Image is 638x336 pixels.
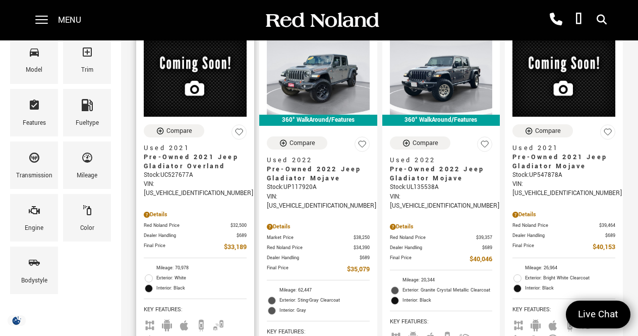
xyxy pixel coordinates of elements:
[144,242,247,253] a: Final Price $33,189
[512,153,608,171] span: Pre-Owned 2021 Jeep Gladiator Mojave
[289,138,315,148] div: Compare
[267,165,362,183] span: Pre-Owned 2022 Jeep Gladiator Mojave
[390,244,483,252] span: Dealer Handling
[144,124,204,137] button: Compare Vehicle
[390,136,450,150] button: Compare Vehicle
[267,285,370,296] li: Mileage: 62,447
[81,97,93,118] span: Fueltype
[547,320,559,328] span: Apple Car-Play
[28,202,40,223] span: Engine
[599,222,615,229] span: $39,464
[144,304,247,315] span: Key Features :
[354,234,370,242] span: $38,250
[482,244,492,252] span: $689
[231,124,247,144] button: Save Vehicle
[166,126,192,135] div: Compare
[80,223,94,234] div: Color
[63,36,111,83] div: TrimTrim
[28,97,40,118] span: Features
[230,222,247,229] span: $32,500
[512,124,573,137] button: Compare Vehicle
[573,308,623,321] span: Live Chat
[476,234,492,242] span: $39,357
[267,264,347,275] span: Final Price
[16,170,52,181] div: Transmission
[28,43,40,65] span: Model
[267,234,370,242] a: Market Price $38,250
[512,37,615,117] img: 2021 Jeep Gladiator Mojave
[512,222,599,229] span: Red Noland Price
[564,320,576,328] span: Backup Camera
[267,254,360,262] span: Dealer Handling
[512,232,605,239] span: Dealer Handling
[390,275,493,285] li: Mileage: 20,344
[25,223,43,234] div: Engine
[512,143,615,171] a: Used 2021Pre-Owned 2021 Jeep Gladiator Mojave
[267,183,370,192] div: Stock : UP117920A
[267,244,370,252] a: Red Noland Price $34,390
[390,156,493,183] a: Used 2022Pre-Owned 2022 Jeep Gladiator Mojave
[144,242,224,253] span: Final Price
[525,273,615,283] span: Exterior: Bright White Clearcoat
[144,171,247,180] div: Stock : UC527677A
[144,153,239,171] span: Pre-Owned 2021 Jeep Gladiator Overland
[355,136,370,156] button: Save Vehicle
[512,242,593,253] span: Final Price
[512,242,615,253] a: Final Price $40,153
[144,263,247,273] li: Mileage: 70,978
[267,136,327,150] button: Compare Vehicle
[195,320,207,328] span: Backup Camera
[26,65,42,76] div: Model
[512,263,615,273] li: Mileage: 26,964
[144,37,247,117] img: 2021 Jeep Gladiator Overland
[81,202,93,223] span: Color
[28,254,40,275] span: Bodystyle
[354,244,370,252] span: $34,390
[10,141,58,189] div: TransmissionTransmission
[156,283,247,294] span: Interior: Black
[566,301,630,328] a: Live Chat
[178,320,190,328] span: Apple Car-Play
[402,296,493,306] span: Interior: Black
[28,149,40,170] span: Transmission
[81,65,93,76] div: Trim
[512,232,615,239] a: Dealer Handling $689
[530,320,542,328] span: Android Auto
[390,165,485,183] span: Pre-Owned 2022 Jeep Gladiator Mojave
[512,180,615,198] div: VIN: [US_VEHICLE_IDENTIFICATION_NUMBER]
[477,136,492,156] button: Save Vehicle
[267,254,370,262] a: Dealer Handling $689
[402,285,493,296] span: Exterior: Granite Crystal Metallic Clearcoat
[512,171,615,180] div: Stock : UP547878A
[144,210,247,219] div: Pricing Details - Pre-Owned 2021 Jeep Gladiator Overland With Navigation & 4WD
[267,156,362,165] span: Used 2022
[390,193,493,211] div: VIN: [US_VEHICLE_IDENTIFICATION_NUMBER]
[413,138,438,148] div: Compare
[512,210,615,219] div: Pricing Details - Pre-Owned 2021 Jeep Gladiator Mojave 4WD
[600,124,615,144] button: Save Vehicle
[390,316,493,327] span: Key Features :
[144,143,247,171] a: Used 2021Pre-Owned 2021 Jeep Gladiator Overland
[470,254,492,265] span: $40,046
[390,156,485,165] span: Used 2022
[390,254,493,265] a: Final Price $40,046
[259,115,377,126] div: 360° WalkAround/Features
[267,193,370,211] div: VIN: [US_VEHICLE_IDENTIFICATION_NUMBER]
[390,37,493,115] img: 2022 Jeep Gladiator Mojave
[63,194,111,242] div: ColorColor
[267,156,370,183] a: Used 2022Pre-Owned 2022 Jeep Gladiator Mojave
[156,273,247,283] span: Exterior: White
[5,315,28,326] section: Click to Open Cookie Consent Modal
[161,320,173,328] span: Android Auto
[23,118,46,129] div: Features
[512,320,525,328] span: AWD
[81,149,93,170] span: Mileage
[360,254,370,262] span: $689
[390,244,493,252] a: Dealer Handling $689
[267,37,370,115] img: 2022 Jeep Gladiator Mojave
[144,180,247,198] div: VIN: [US_VEHICLE_IDENTIFICATION_NUMBER]
[525,283,615,294] span: Interior: Black
[279,306,370,316] span: Interior: Gray
[237,232,247,239] span: $689
[593,242,615,253] span: $40,153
